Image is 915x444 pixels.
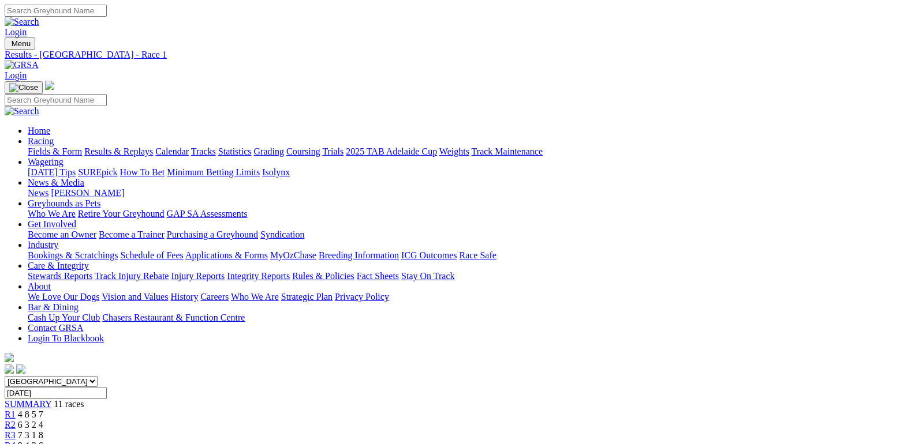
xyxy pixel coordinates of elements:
[28,313,910,323] div: Bar & Dining
[28,178,84,187] a: News & Media
[319,250,399,260] a: Breeding Information
[28,219,76,229] a: Get Involved
[322,146,343,156] a: Trials
[99,229,165,239] a: Become a Trainer
[5,37,35,50] button: Toggle navigation
[28,188,48,198] a: News
[120,250,183,260] a: Schedule of Fees
[28,126,50,136] a: Home
[167,229,258,239] a: Purchasing a Greyhound
[262,167,290,177] a: Isolynx
[120,167,165,177] a: How To Bet
[185,250,268,260] a: Applications & Forms
[28,136,54,146] a: Racing
[401,271,454,281] a: Stay On Track
[28,229,910,240] div: Get Involved
[28,292,99,302] a: We Love Our Dogs
[459,250,496,260] a: Race Safe
[18,420,43,430] span: 6 3 2 4
[28,261,89,270] a: Care & Integrity
[167,167,260,177] a: Minimum Betting Limits
[28,271,910,281] div: Care & Integrity
[45,81,54,90] img: logo-grsa-white.png
[231,292,279,302] a: Who We Are
[5,17,39,27] img: Search
[102,313,245,322] a: Chasers Restaurant & Function Centre
[5,364,14,374] img: facebook.svg
[84,146,153,156] a: Results & Replays
[5,27,27,37] a: Login
[200,292,229,302] a: Careers
[5,81,43,94] button: Toggle navigation
[5,430,16,440] a: R3
[5,60,39,70] img: GRSA
[191,146,216,156] a: Tracks
[155,146,189,156] a: Calendar
[18,430,43,440] span: 7 3 1 8
[28,198,100,208] a: Greyhounds as Pets
[5,387,107,399] input: Select date
[78,209,165,219] a: Retire Your Greyhound
[357,271,399,281] a: Fact Sheets
[5,409,16,419] a: R1
[260,229,304,239] a: Syndication
[54,399,84,409] span: 11 races
[170,292,198,302] a: History
[171,271,225,281] a: Injury Reports
[281,292,333,302] a: Strategic Plan
[5,106,39,116] img: Search
[270,250,316,260] a: MyOzChase
[335,292,389,302] a: Privacy Policy
[5,420,16,430] a: R2
[18,409,43,419] span: 4 8 5 7
[102,292,168,302] a: Vision and Values
[227,271,290,281] a: Integrity Reports
[28,146,910,157] div: Racing
[28,281,51,291] a: About
[28,271,92,281] a: Stewards Reports
[5,94,107,106] input: Search
[5,70,27,80] a: Login
[28,250,118,260] a: Bookings & Scratchings
[28,302,79,312] a: Bar & Dining
[28,333,104,343] a: Login To Blackbook
[292,271,354,281] a: Rules & Policies
[28,157,64,167] a: Wagering
[12,39,31,48] span: Menu
[28,229,96,239] a: Become an Owner
[9,83,38,92] img: Close
[28,240,58,250] a: Industry
[28,167,76,177] a: [DATE] Tips
[218,146,252,156] a: Statistics
[5,50,910,60] a: Results - [GEOGRAPHIC_DATA] - Race 1
[5,353,14,362] img: logo-grsa-white.png
[28,209,76,219] a: Who We Are
[28,323,83,333] a: Contact GRSA
[254,146,284,156] a: Grading
[28,313,100,322] a: Cash Up Your Club
[286,146,320,156] a: Coursing
[472,146,543,156] a: Track Maintenance
[5,399,51,409] a: SUMMARY
[28,146,82,156] a: Fields & Form
[28,188,910,198] div: News & Media
[346,146,437,156] a: 2025 TAB Adelaide Cup
[16,364,25,374] img: twitter.svg
[95,271,169,281] a: Track Injury Rebate
[28,167,910,178] div: Wagering
[28,209,910,219] div: Greyhounds as Pets
[5,5,107,17] input: Search
[78,167,117,177] a: SUREpick
[439,146,469,156] a: Weights
[28,250,910,261] div: Industry
[401,250,457,260] a: ICG Outcomes
[51,188,124,198] a: [PERSON_NAME]
[28,292,910,302] div: About
[167,209,248,219] a: GAP SA Assessments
